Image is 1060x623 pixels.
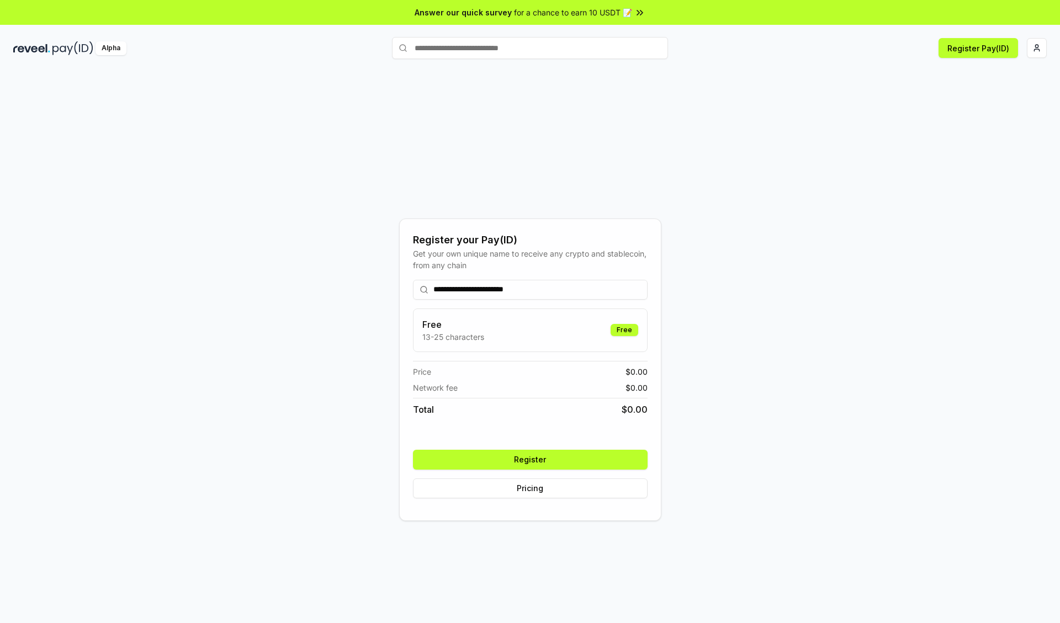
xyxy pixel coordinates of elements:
[413,366,431,377] span: Price
[626,366,648,377] span: $ 0.00
[413,232,648,248] div: Register your Pay(ID)
[422,331,484,343] p: 13-25 characters
[13,41,50,55] img: reveel_dark
[96,41,126,55] div: Alpha
[622,403,648,416] span: $ 0.00
[626,382,648,393] span: $ 0.00
[611,324,638,336] div: Free
[415,7,512,18] span: Answer our quick survey
[422,318,484,331] h3: Free
[413,248,648,271] div: Get your own unique name to receive any crypto and stablecoin, from any chain
[514,7,632,18] span: for a chance to earn 10 USDT 📝
[413,478,648,498] button: Pricing
[939,38,1018,58] button: Register Pay(ID)
[413,450,648,470] button: Register
[413,403,434,416] span: Total
[52,41,93,55] img: pay_id
[413,382,458,393] span: Network fee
